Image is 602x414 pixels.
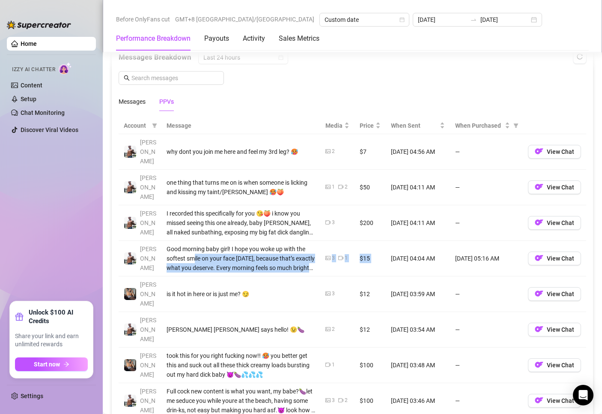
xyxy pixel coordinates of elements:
[15,332,88,349] span: Share your link and earn unlimited rewards
[547,362,574,369] span: View Chat
[528,252,581,265] button: OFView Chat
[21,82,42,89] a: Content
[140,388,156,414] span: [PERSON_NAME]
[59,62,72,75] img: AI Chatter
[450,117,523,134] th: When Purchased
[355,205,386,241] td: $200
[355,348,386,383] td: $100
[124,395,136,407] img: JUSTIN
[455,121,503,130] span: When Purchased
[528,150,581,157] a: OFView Chat
[535,396,543,405] img: OF
[7,21,71,29] img: logo-BBDzfeDw.svg
[325,13,404,26] span: Custom date
[528,399,581,406] a: OFView Chat
[140,352,156,378] span: [PERSON_NAME]
[535,325,543,333] img: OF
[140,210,156,236] span: [PERSON_NAME]
[399,17,405,22] span: calendar
[345,396,348,405] div: 2
[167,325,315,334] div: [PERSON_NAME] [PERSON_NAME] says hello! 😉🍆
[124,217,136,229] img: JUSTIN
[325,255,331,261] span: picture
[386,117,450,134] th: When Sent
[167,147,315,156] div: why dont you join me here and feel my 3rd leg? 🥵
[480,15,529,24] input: End date
[325,149,331,154] span: picture
[21,109,65,116] a: Chat Monitoring
[360,121,374,130] span: Price
[325,121,343,130] span: Media
[124,75,130,81] span: search
[418,15,467,24] input: Start date
[386,348,450,383] td: [DATE] 03:48 AM
[332,219,335,227] div: 3
[167,178,315,197] div: one thing that turns me on is when someone is licking and kissing my taint/[PERSON_NAME] 🥵🍑
[167,351,315,379] div: took this for you right fucking now!! 🥵 you better get this and suck out all these thick creamy l...
[325,362,331,367] span: video-camera
[119,51,586,64] div: Messages Breakdown
[159,97,174,106] div: PPVs
[528,292,581,299] a: OFView Chat
[332,254,335,262] div: 3
[386,276,450,312] td: [DATE] 03:59 AM
[124,146,136,158] img: JUSTIN
[345,254,348,262] div: 1
[325,327,331,332] span: picture
[528,394,581,408] button: OFView Chat
[547,184,574,191] span: View Chat
[140,139,156,165] span: [PERSON_NAME]
[21,393,43,399] a: Settings
[573,385,593,405] div: Open Intercom Messenger
[203,51,283,64] span: Last 24 hours
[140,246,156,271] span: [PERSON_NAME]
[15,312,24,321] span: gift
[386,241,450,276] td: [DATE] 04:04 AM
[450,134,523,170] td: —
[124,359,136,371] img: George
[355,134,386,170] td: $7
[528,145,581,159] button: OFView Chat
[512,119,520,132] span: filter
[528,257,581,264] a: OFView Chat
[528,323,581,336] button: OFView Chat
[21,96,36,102] a: Setup
[528,216,581,230] button: OFView Chat
[332,396,335,405] div: 3
[355,170,386,205] td: $50
[140,174,156,200] span: [PERSON_NAME]
[528,363,581,370] a: OFView Chat
[450,170,523,205] td: —
[513,123,519,128] span: filter
[278,55,283,60] span: calendar
[63,361,69,367] span: arrow-right
[547,397,574,404] span: View Chat
[528,328,581,335] a: OFView Chat
[386,312,450,348] td: [DATE] 03:54 AM
[470,16,477,23] span: swap-right
[34,361,60,368] span: Start now
[152,123,157,128] span: filter
[547,326,574,333] span: View Chat
[325,220,331,225] span: video-camera
[450,276,523,312] td: —
[470,16,477,23] span: to
[450,312,523,348] td: —
[338,255,343,261] span: video-camera
[345,183,348,191] div: 2
[450,348,523,383] td: —
[332,325,335,333] div: 2
[528,180,581,194] button: OFView Chat
[140,281,156,307] span: [PERSON_NAME]
[140,317,156,342] span: [PERSON_NAME]
[547,219,574,226] span: View Chat
[355,312,386,348] td: $12
[535,147,543,156] img: OF
[116,13,170,26] span: Before OnlyFans cut
[332,290,335,298] div: 3
[528,287,581,301] button: OFView Chat
[167,209,315,237] div: I recorded this specifically for you 😘🍑 i know you missed seeing this one already, baby [PERSON_N...
[15,357,88,371] button: Start nowarrow-right
[204,33,229,44] div: Payouts
[21,126,78,133] a: Discover Viral Videos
